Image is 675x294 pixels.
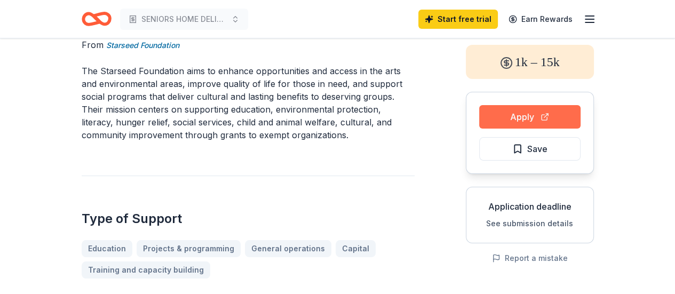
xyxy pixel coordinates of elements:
[137,240,241,257] a: Projects & programming
[106,39,179,52] a: Starseed Foundation
[336,240,376,257] a: Capital
[418,10,498,29] a: Start free trial
[82,210,415,227] h2: Type of Support
[82,261,210,279] a: Training and capacity building
[527,142,547,156] span: Save
[82,6,112,31] a: Home
[466,45,594,79] div: 1k – 15k
[502,10,579,29] a: Earn Rewards
[82,38,415,52] div: From
[475,200,585,213] div: Application deadline
[120,9,248,30] button: SENIORS HOME DELIVERED MEALS PROGRAM
[141,13,227,26] span: SENIORS HOME DELIVERED MEALS PROGRAM
[479,137,581,161] button: Save
[82,240,132,257] a: Education
[82,65,415,141] p: The Starseed Foundation aims to enhance opportunities and access in the arts and environmental ar...
[492,252,568,265] button: Report a mistake
[245,240,331,257] a: General operations
[486,217,573,230] button: See submission details
[479,105,581,129] button: Apply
